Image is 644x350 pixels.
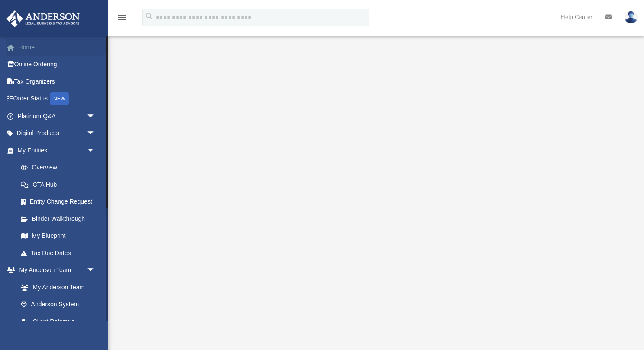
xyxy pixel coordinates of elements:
[12,227,104,245] a: My Blueprint
[117,16,127,23] a: menu
[87,107,104,125] span: arrow_drop_down
[87,125,104,143] span: arrow_drop_down
[6,73,108,90] a: Tax Organizers
[6,142,108,159] a: My Entitiesarrow_drop_down
[625,11,638,23] img: User Pic
[4,10,82,27] img: Anderson Advisors Platinum Portal
[12,313,104,330] a: Client Referrals
[6,262,104,279] a: My Anderson Teamarrow_drop_down
[12,296,104,313] a: Anderson System
[12,193,108,211] a: Entity Change Request
[6,56,108,73] a: Online Ordering
[6,125,108,142] a: Digital Productsarrow_drop_down
[12,159,108,176] a: Overview
[12,176,108,193] a: CTA Hub
[6,90,108,108] a: Order StatusNEW
[6,39,108,56] a: Home
[145,12,154,21] i: search
[6,107,108,125] a: Platinum Q&Aarrow_drop_down
[12,279,100,296] a: My Anderson Team
[12,210,108,227] a: Binder Walkthrough
[50,92,69,105] div: NEW
[117,12,127,23] i: menu
[87,262,104,279] span: arrow_drop_down
[87,142,104,159] span: arrow_drop_down
[12,244,108,262] a: Tax Due Dates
